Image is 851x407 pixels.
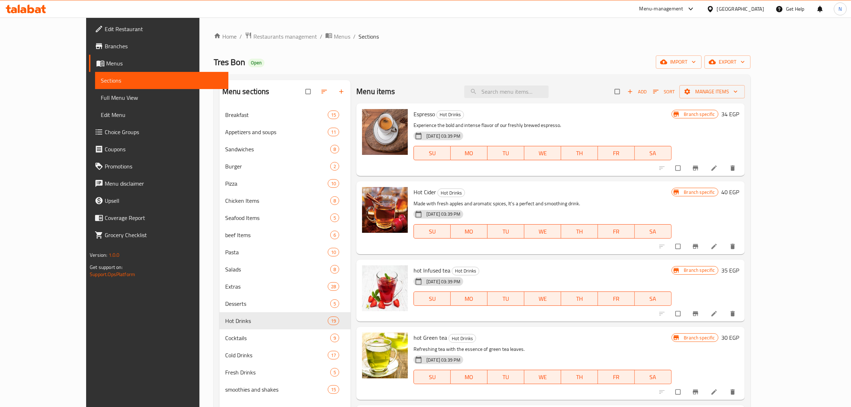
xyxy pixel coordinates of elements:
button: WE [524,146,561,160]
span: 15 [328,386,339,393]
a: Edit menu item [711,310,719,317]
span: Coverage Report [105,214,223,222]
a: Menus [89,55,228,72]
a: Choice Groups [89,123,228,141]
div: items [330,196,339,205]
span: 9 [331,335,339,342]
span: TH [564,294,595,304]
div: Open [248,59,264,67]
span: MO [454,294,485,304]
span: [DATE] 03:39 PM [424,133,463,139]
span: Manage items [685,87,739,96]
button: FR [598,146,635,160]
a: Coverage Report [89,209,228,226]
span: FR [601,294,632,304]
a: Edit menu item [711,165,719,172]
h2: Menu items [356,86,395,97]
span: Hot Drinks [452,267,479,275]
button: FR [598,370,635,384]
div: Sandwiches8 [219,141,351,158]
p: Experience the bold and intense flavor of our freshly brewed espresso. [414,121,671,130]
span: Hot Drinks [449,334,476,343]
button: TH [561,224,598,239]
a: Coupons [89,141,228,158]
button: TH [561,291,598,306]
span: TH [564,226,595,237]
span: FR [601,226,632,237]
span: hot Green tea [414,332,447,343]
button: Add section [333,84,351,99]
div: Chicken Items8 [219,192,351,209]
div: Extras [225,282,328,291]
a: Upsell [89,192,228,209]
span: Grocery Checklist [105,231,223,239]
span: FR [601,372,632,382]
a: Sections [95,72,228,89]
button: MO [451,224,488,239]
div: [GEOGRAPHIC_DATA] [717,5,764,13]
span: Sandwiches [225,145,330,153]
button: export [704,55,751,69]
a: Edit Menu [95,106,228,123]
span: 8 [331,266,339,273]
span: MO [454,372,485,382]
a: Menu disclaimer [89,175,228,192]
div: items [328,248,339,256]
span: Desserts [225,299,330,308]
div: Salads8 [219,261,351,278]
span: Select all sections [301,85,316,98]
span: Menus [106,59,223,68]
span: SA [638,226,669,237]
div: beef Items [225,231,330,239]
div: Seafood Items [225,214,330,222]
div: items [330,162,339,171]
div: Menu-management [639,5,683,13]
span: Sort [653,88,675,96]
span: TH [564,148,595,158]
span: Add [627,88,647,96]
span: Branch specific [681,267,718,274]
button: SA [635,224,672,239]
span: 17 [328,352,339,359]
span: Hot Cider [414,187,436,197]
div: items [328,385,339,394]
img: hot Green tea [362,333,408,378]
h6: 30 EGP [721,333,739,343]
span: Hot Drinks [438,189,465,197]
span: Sort items [648,86,679,97]
a: Grocery Checklist [89,226,228,244]
button: delete [725,306,742,322]
div: Chicken Items [225,196,330,205]
button: TH [561,146,598,160]
div: beef Items6 [219,226,351,244]
span: Burger [225,162,330,171]
span: Branch specific [681,111,718,118]
div: Pasta [225,248,328,256]
div: Cocktails9 [219,329,351,347]
img: Hot Cider [362,187,408,233]
button: Add [625,86,648,97]
span: 6 [331,232,339,239]
span: Select to update [671,240,686,253]
div: Cold Drinks [225,351,328,359]
div: Appetizers and soups11 [219,123,351,141]
span: 8 [331,197,339,204]
span: TU [490,372,521,382]
span: 28 [328,283,339,290]
nav: Menu sections [219,103,351,401]
span: Select to update [671,385,686,399]
div: Desserts5 [219,295,351,312]
button: delete [725,239,742,254]
div: Appetizers and soups [225,128,328,136]
span: Branches [105,42,223,50]
span: Edit Menu [101,111,223,119]
div: Fresh Drinks5 [219,364,351,381]
div: Pizza10 [219,175,351,192]
button: SU [414,224,451,239]
div: Hot Drinks [436,111,464,119]
div: Pizza [225,179,328,188]
div: items [328,111,339,119]
span: Select section [610,85,625,98]
span: smoothies and shakes [225,385,328,394]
